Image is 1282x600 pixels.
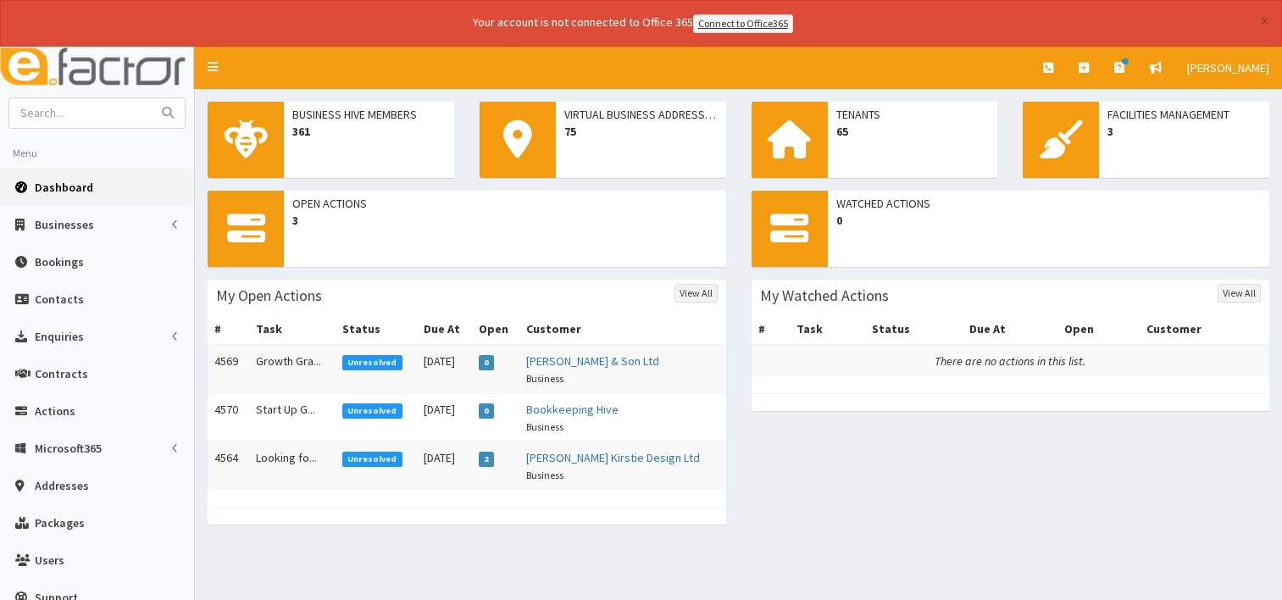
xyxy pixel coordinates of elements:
a: View All [1218,284,1261,303]
a: Connect to Office365 [693,14,793,33]
th: Open [1057,314,1140,345]
td: 4569 [208,345,249,394]
th: # [208,314,249,345]
a: [PERSON_NAME] [1174,47,1282,89]
td: [DATE] [417,442,472,490]
small: Business [526,469,563,481]
td: 4564 [208,442,249,490]
span: Unresolved [342,355,402,370]
span: 3 [1107,123,1261,140]
i: There are no actions in this list. [935,353,1085,369]
span: Contacts [35,292,84,307]
span: 75 [564,123,718,140]
span: [PERSON_NAME] [1187,60,1269,75]
span: 2 [479,452,495,467]
span: Businesses [35,217,94,232]
span: Unresolved [342,403,402,419]
span: Actions [35,403,75,419]
th: Status [865,314,963,345]
span: 0 [479,355,495,370]
span: Facilities Management [1107,106,1261,123]
a: Bookkeeping Hive [526,402,619,417]
span: 0 [479,403,495,419]
th: Customer [1140,314,1269,345]
span: Enquiries [35,329,84,344]
span: Microsoft365 [35,441,102,456]
th: Due At [963,314,1057,345]
span: Unresolved [342,452,402,467]
h3: My Watched Actions [760,288,889,303]
small: Business [526,372,563,385]
span: Users [35,553,64,568]
div: Your account is not connected to Office 365 [137,14,1129,33]
span: Virtual Business Addresses [564,106,718,123]
a: [PERSON_NAME] Kirstie Design Ltd [526,450,700,465]
span: Business Hive Members [292,106,446,123]
span: 361 [292,123,446,140]
span: Watched Actions [836,195,1262,212]
td: Growth Gra... [249,345,336,394]
td: Start Up G... [249,393,336,442]
th: Task [790,314,865,345]
span: 0 [836,212,1262,229]
span: Contracts [35,366,88,381]
td: Looking fo... [249,442,336,490]
span: Dashboard [35,180,93,195]
button: × [1260,12,1269,30]
th: Due At [417,314,472,345]
span: Addresses [35,478,89,493]
span: Bookings [35,254,84,269]
small: Business [526,420,563,433]
a: [PERSON_NAME] & Son Ltd [526,353,659,369]
th: Customer [519,314,726,345]
span: 65 [836,123,990,140]
span: Tenants [836,106,990,123]
input: Search... [9,98,152,128]
span: 3 [292,212,718,229]
span: Packages [35,515,85,531]
h3: My Open Actions [216,288,322,303]
th: # [752,314,790,345]
td: 4570 [208,393,249,442]
th: Status [336,314,416,345]
span: Open Actions [292,195,718,212]
th: Task [249,314,336,345]
a: View All [674,284,718,303]
td: [DATE] [417,393,472,442]
td: [DATE] [417,345,472,394]
th: Open [472,314,519,345]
